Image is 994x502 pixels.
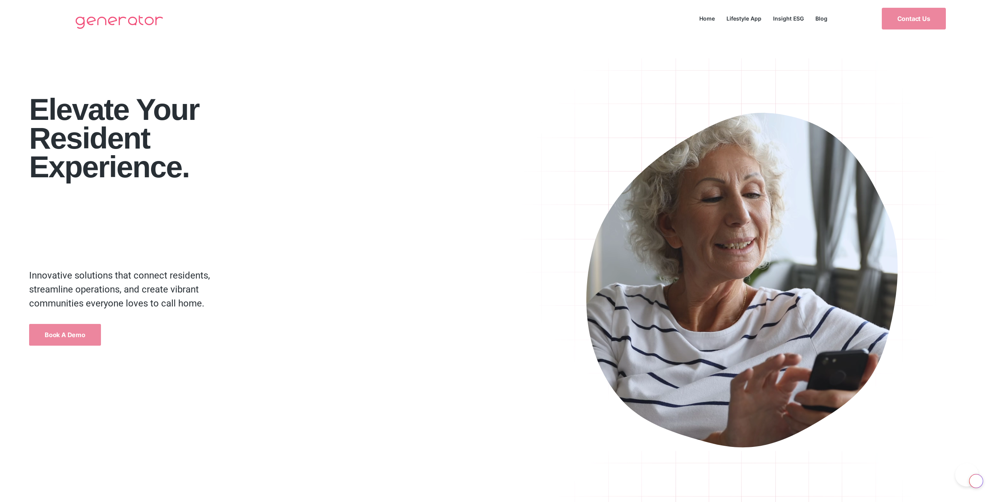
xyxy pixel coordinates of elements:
a: Insight ESG [767,13,810,24]
a: Blog [810,13,833,24]
h1: Elevate your Resident Experience. [29,95,511,181]
a: Home [693,13,721,24]
a: Book a Demo [29,324,101,346]
nav: Menu [693,13,833,24]
span: Book a Demo [45,332,85,338]
span: Contact Us [897,16,930,22]
a: Contact Us [882,8,946,29]
p: Innovative solutions that connect residents, streamline operations, and create vibrant communitie... [29,268,233,310]
iframe: Toggle Customer Support [955,463,978,486]
a: Lifestyle App [721,13,767,24]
